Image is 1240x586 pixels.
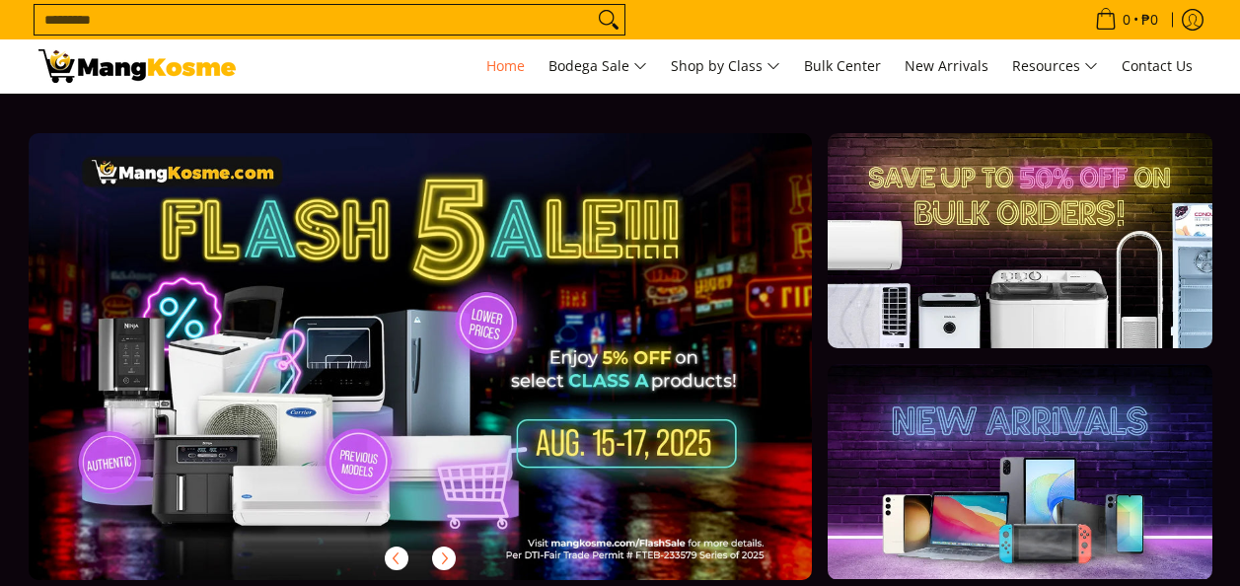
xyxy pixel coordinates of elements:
[38,49,236,83] img: Mang Kosme: Your Home Appliances Warehouse Sale Partner!
[422,537,466,580] button: Next
[548,54,647,79] span: Bodega Sale
[1112,39,1203,93] a: Contact Us
[1089,9,1164,31] span: •
[1122,56,1193,75] span: Contact Us
[1012,54,1098,79] span: Resources
[539,39,657,93] a: Bodega Sale
[905,56,988,75] span: New Arrivals
[476,39,535,93] a: Home
[1120,13,1133,27] span: 0
[794,39,891,93] a: Bulk Center
[255,39,1203,93] nav: Main Menu
[895,39,998,93] a: New Arrivals
[671,54,780,79] span: Shop by Class
[486,56,525,75] span: Home
[375,537,418,580] button: Previous
[1138,13,1161,27] span: ₱0
[804,56,881,75] span: Bulk Center
[593,5,624,35] button: Search
[1002,39,1108,93] a: Resources
[661,39,790,93] a: Shop by Class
